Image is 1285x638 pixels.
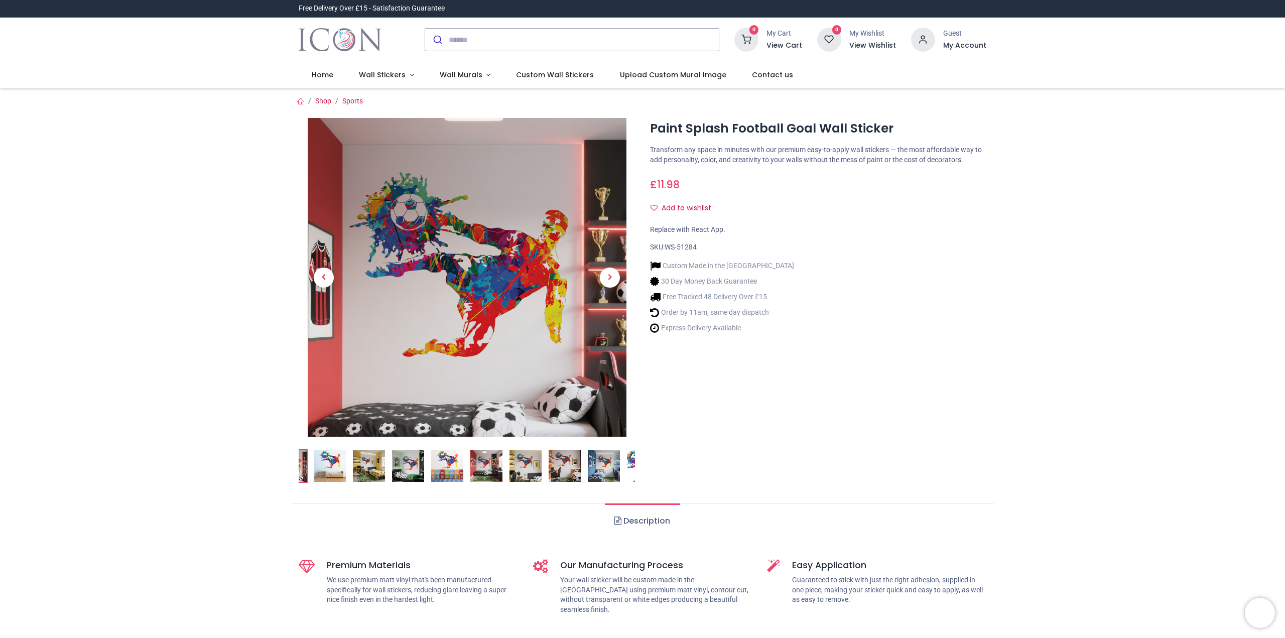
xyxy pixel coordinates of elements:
a: 0 [817,35,841,43]
div: My Cart [766,29,802,39]
span: Home [312,70,333,80]
img: Paint Splash Football Goal Wall Sticker [308,118,626,437]
li: Free Tracked 48 Delivery Over £15 [650,292,794,302]
span: £ [650,177,680,192]
span: Next [600,268,620,288]
a: Previous [299,166,349,389]
span: Wall Stickers [359,70,406,80]
a: Next [585,166,635,389]
a: View Cart [766,41,802,51]
span: Custom Wall Stickers [516,70,594,80]
a: Shop [315,97,331,105]
button: Submit [425,29,449,51]
p: Transform any space in minutes with our premium easy-to-apply wall stickers — the most affordable... [650,145,986,165]
a: 0 [734,35,758,43]
a: My Account [943,41,986,51]
button: Add to wishlistAdd to wishlist [650,200,720,217]
div: Guest [943,29,986,39]
div: My Wishlist [849,29,896,39]
div: Replace with React App. [650,225,986,235]
p: Your wall sticker will be custom made in the [GEOGRAPHIC_DATA] using premium matt vinyl, contour ... [560,575,752,614]
div: SKU: [650,242,986,252]
img: WS-51284-010 [549,450,581,482]
h1: Paint Splash Football Goal Wall Sticker [650,120,986,137]
img: WS-51284-02 [314,450,346,482]
img: WS-51284-03 [353,450,385,482]
a: Logo of Icon Wall Stickers [299,26,381,54]
sup: 0 [832,25,842,35]
img: WS-51284-011 [588,450,620,482]
p: Guaranteed to stick with just the right adhesion, supplied in one piece, making your sticker quic... [792,575,986,605]
img: Icon Wall Stickers [299,26,381,54]
a: View Wishlist [849,41,896,51]
h5: Our Manufacturing Process [560,559,752,572]
i: Add to wishlist [651,204,658,211]
span: Previous [314,268,334,288]
img: WS-51284-04 [509,450,542,482]
span: WS-51284 [665,243,697,251]
sup: 0 [749,25,759,35]
a: Description [605,503,680,539]
span: Upload Custom Mural Image [620,70,726,80]
img: WS-51284-09 [470,450,502,482]
p: We use premium matt vinyl that's been manufactured specifically for wall stickers, reducing glare... [327,575,518,605]
a: Wall Murals [427,62,503,88]
li: Express Delivery Available [650,323,794,333]
h5: Premium Materials [327,559,518,572]
span: Wall Murals [440,70,482,80]
a: Sports [342,97,363,105]
a: Wall Stickers [346,62,427,88]
h5: Easy Application [792,559,986,572]
li: Custom Made in the [GEOGRAPHIC_DATA] [650,261,794,271]
iframe: Customer reviews powered by Trustpilot [776,4,986,14]
li: 30 Day Money Back Guarantee [650,276,794,287]
img: WS-51284-05 [392,450,424,482]
span: Contact us [752,70,793,80]
img: WS-51284-012 [627,450,659,482]
div: Free Delivery Over £15 - Satisfaction Guarantee [299,4,445,14]
iframe: Brevo live chat [1245,598,1275,628]
li: Order by 11am, same day dispatch [650,307,794,318]
span: 11.98 [657,177,680,192]
img: WS-51284-08 [431,450,463,482]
